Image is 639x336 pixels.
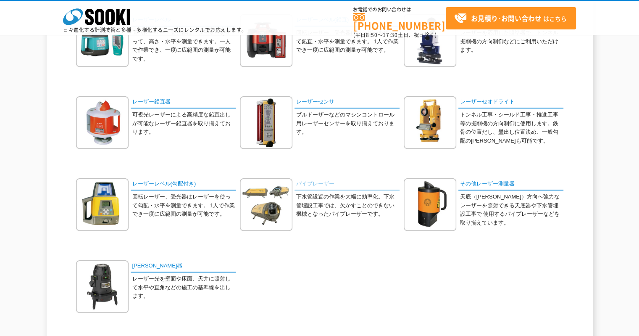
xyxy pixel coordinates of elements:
span: はこちら [454,12,567,25]
p: 可視光レーザーによる高精度な鉛直出しが可能なレーザー鉛直器を取り揃えております。 [132,111,236,137]
span: 8:50 [366,31,378,39]
span: お電話でのお問い合わせは [353,7,446,12]
img: レーザー鉛直器 [76,96,129,149]
p: ブルドーザーなどのマシンコントロール用レーザーセンサーを取り揃えております。 [296,111,400,137]
strong: お見積り･お問い合わせ [471,13,542,23]
p: レーザーを応用した照準器で、トンネル掘削機の方向制御などにご利用いただけます。 [460,29,563,55]
p: 日々進化する計測技術と多種・多様化するニーズにレンタルでお応えします。 [63,27,247,32]
img: レーザー照準器 [404,14,456,67]
p: 天底（[PERSON_NAME]）方向へ強力なレーザーを照射できる天底器や下水管埋設工事で 使用するパイプレーザーなどを取り揃えています。 [460,193,563,228]
a: お見積り･お問い合わせはこちら [446,7,576,29]
a: パイプレーザー [295,178,400,190]
img: レーザーセンサ [240,96,292,149]
p: レーザー光を壁面や床面、天井に照射して水平や直角などの施工の基準線を出します。 [132,275,236,301]
a: レーザーセオドライト [458,96,563,108]
p: 回転レーザー、受光器はレーザーを使って鉛直・水平を測量できます。 1人で作業でき一度に広範囲の測量が可能です。 [296,29,400,55]
a: その他レーザー測量器 [458,178,563,190]
p: 下水管設置の作業を大幅に効率化。下水管埋設工事では、欠かすことのできない機械となったパイプレーザーです。 [296,193,400,219]
img: レーザーセオドライト [404,96,456,149]
p: トンネル工事・シールド工事・推進工事等の掘削機の方向制御に使用します。鉄骨の位置だし、墨出し位置決め、一般勾配の[PERSON_NAME]も可能です。 [460,111,563,146]
a: [PERSON_NAME]器 [131,260,236,273]
a: レーザーセンサ [295,96,400,108]
span: (平日 ～ 土日、祝日除く) [353,31,437,39]
img: その他レーザー測量器 [404,178,456,231]
a: レーザー鉛直器 [131,96,236,108]
img: レーザーレベル(勾配付き) [76,178,129,231]
a: [PHONE_NUMBER] [353,13,446,30]
img: パイプレーザー [240,178,292,231]
img: 墨出器 [76,260,129,313]
span: 17:30 [383,31,398,39]
p: 回転レーザー・受光器は、レーザーを使って、高さ・水平を測量できます。一人で作業でき、一度に広範囲の測量が可能です。 [132,29,236,63]
p: 回転レーザー、受光器はレーザーを使って勾配・水平を測量できます。 1人で作業でき一度に広範囲の測量が可能です。 [132,193,236,219]
a: レーザーレベル(勾配付き) [131,178,236,190]
img: レーザーレベル [76,14,129,67]
img: レーザーレベル(鉛直) [240,14,292,67]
